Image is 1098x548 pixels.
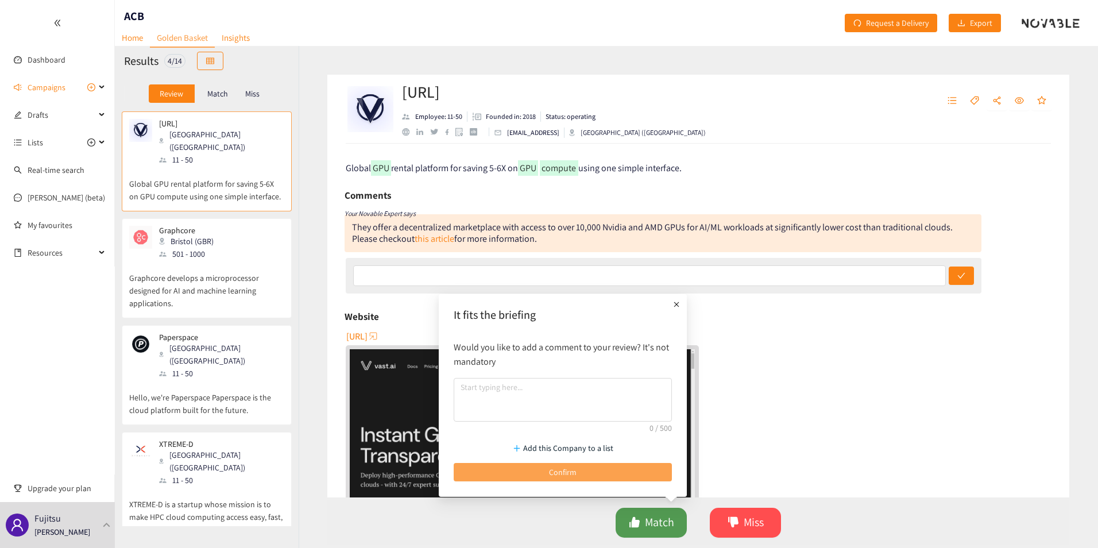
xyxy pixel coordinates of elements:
[129,439,152,462] img: Snapshot of the company's website
[14,111,22,119] span: edit
[28,477,106,500] span: Upgrade your plan
[159,128,283,153] div: [GEOGRAPHIC_DATA] ([GEOGRAPHIC_DATA])
[710,508,781,538] button: dislikeMiss
[1031,92,1052,110] button: star
[160,89,183,98] p: Review
[728,516,739,530] span: dislike
[345,308,379,325] h6: Website
[540,160,578,176] mark: compute
[159,153,283,166] div: 11 - 50
[159,474,283,487] div: 11 - 50
[345,187,391,204] h6: Comments
[1037,96,1046,106] span: star
[14,83,22,91] span: sound
[28,76,65,99] span: Campaigns
[347,86,393,132] img: Company Logo
[645,514,674,531] span: Match
[159,226,214,235] p: Graphcore
[159,235,221,248] div: Bristol (GBR)
[159,248,221,260] div: 501 - 1000
[28,131,43,154] span: Lists
[346,162,371,174] span: Global
[10,518,24,532] span: user
[470,128,484,136] a: crunchbase
[569,128,706,138] div: [GEOGRAPHIC_DATA] ([GEOGRAPHIC_DATA])
[1015,96,1024,106] span: eye
[28,192,105,203] a: [PERSON_NAME] (beta)
[346,327,379,345] button: [URL]
[415,233,454,245] a: this article
[629,516,640,530] span: like
[345,209,416,218] i: Your Novable Expert says
[206,57,214,66] span: table
[215,29,257,47] a: Insights
[853,19,861,28] span: redo
[467,111,541,122] li: Founded in year
[671,299,682,310] span: plus
[430,129,444,134] a: twitter
[28,214,106,237] a: My favourites
[87,83,95,91] span: plus-circle
[87,138,95,146] span: plus-circle
[28,241,95,264] span: Resources
[948,96,957,106] span: unordered-list
[164,54,185,68] div: 4 / 14
[992,96,1002,106] span: share-alt
[970,17,992,29] span: Export
[970,96,979,106] span: tag
[942,92,962,110] button: unordered-list
[523,442,613,454] p: Add this Company to a list
[159,367,283,380] div: 11 - 50
[616,508,687,538] button: likeMatch
[352,221,953,245] div: They offer a decentralized marketplace with access to over 10,000 Nvidia and AMD GPUs for AI/ML w...
[866,17,929,29] span: Request a Delivery
[129,380,284,416] p: Hello, we're Paperspace Paperspace is the cloud platform built for the future.
[402,80,706,103] h2: [URL]
[115,29,150,47] a: Home
[159,333,276,342] p: Paperspace
[454,439,672,457] button: Add this Company to a list
[507,128,559,138] p: [EMAIL_ADDRESS]
[34,511,61,526] p: Fujitsu
[14,249,22,257] span: book
[350,349,695,543] img: Snapshot of the Company's website
[911,424,1098,548] div: Chat Widget
[129,226,152,249] img: Snapshot of the company's website
[957,19,965,28] span: download
[549,466,577,478] span: Confirm
[197,52,223,70] button: table
[129,166,284,203] p: Global GPU rental platform for saving 5-6X on GPU compute using one simple interface.
[416,129,430,136] a: linkedin
[415,111,462,122] p: Employee: 11-50
[486,111,536,122] p: Founded in: 2018
[150,29,215,48] a: Golden Basket
[578,162,682,174] span: using one simple interface.
[454,340,672,369] p: Would you like to add a comment to your review? It's not mandatory
[391,162,518,174] span: rental platform for saving 5-6X on
[34,526,90,538] p: [PERSON_NAME]
[541,111,596,122] li: Status
[402,128,416,136] a: website
[129,119,152,142] img: Snapshot of the company's website
[964,92,985,110] button: tag
[159,439,276,449] p: XTREME-D
[159,342,283,367] div: [GEOGRAPHIC_DATA] ([GEOGRAPHIC_DATA])
[454,307,672,323] h2: It fits the briefing
[28,103,95,126] span: Drafts
[245,89,260,98] p: Miss
[454,463,672,481] button: Confirm
[445,129,456,135] a: facebook
[744,514,764,531] span: Miss
[28,55,65,65] a: Dashboard
[14,484,22,492] span: trophy
[124,8,144,24] h1: ACB
[159,119,276,128] p: [URL]
[346,329,368,344] span: [URL]
[1009,92,1030,110] button: eye
[987,92,1007,110] button: share-alt
[124,53,158,69] h2: Results
[455,128,470,136] a: google maps
[949,267,974,285] button: check
[159,449,283,474] div: [GEOGRAPHIC_DATA] ([GEOGRAPHIC_DATA])
[845,14,937,32] button: redoRequest a Delivery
